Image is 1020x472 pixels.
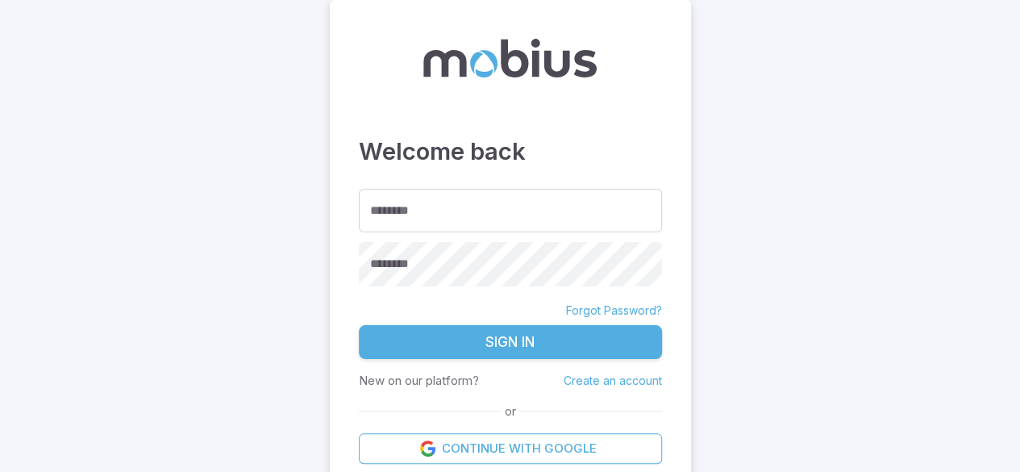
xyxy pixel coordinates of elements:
a: Continue with Google [359,433,662,464]
p: New on our platform? [359,372,479,390]
span: or [501,403,520,420]
a: Create an account [564,374,662,387]
button: Sign In [359,325,662,359]
h3: Welcome back [359,134,662,169]
a: Forgot Password? [566,303,662,319]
